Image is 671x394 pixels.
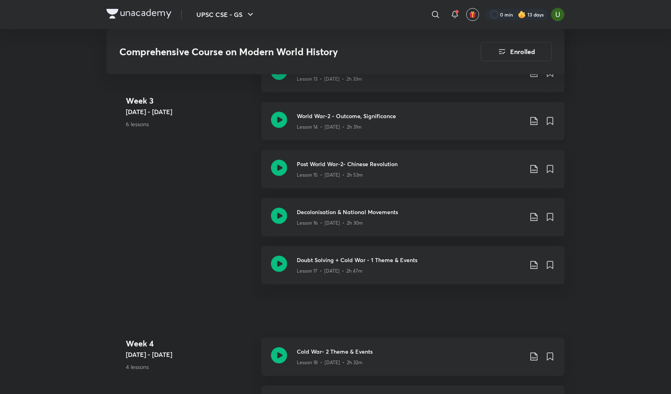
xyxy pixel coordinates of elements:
h5: [DATE] - [DATE] [126,107,255,117]
a: Post World War-2- Chinese RevolutionLesson 15 • [DATE] • 2h 53m [261,150,565,198]
p: Lesson 14 • [DATE] • 2h 31m [297,123,362,131]
p: Lesson 15 • [DATE] • 2h 53m [297,171,363,179]
a: World War-2 Theatres, ReasonsLesson 13 • [DATE] • 2h 33m [261,54,565,102]
p: Lesson 18 • [DATE] • 2h 32m [297,359,363,366]
p: 6 lessons [126,120,255,128]
h3: Doubt Solving + Cold War - 1 Theme & Events [297,256,523,264]
a: Company Logo [106,9,171,21]
a: Decolonisation & National MovementsLesson 16 • [DATE] • 2h 30m [261,198,565,246]
button: avatar [466,8,479,21]
img: avatar [469,11,476,18]
p: Lesson 17 • [DATE] • 2h 47m [297,267,363,275]
a: World War-2 - Outcome, SignificanceLesson 14 • [DATE] • 2h 31m [261,102,565,150]
button: Enrolled [481,42,552,61]
h3: World War-2 - Outcome, Significance [297,112,523,120]
h3: Decolonisation & National Movements [297,208,523,216]
button: UPSC CSE - GS [192,6,260,23]
img: Company Logo [106,9,171,19]
p: 4 lessons [126,363,255,371]
p: Lesson 16 • [DATE] • 2h 30m [297,219,363,227]
a: Doubt Solving + Cold War - 1 Theme & EventsLesson 17 • [DATE] • 2h 47m [261,246,565,294]
h3: Comprehensive Course on Modern World History [119,46,435,58]
h3: Post World War-2- Chinese Revolution [297,160,523,168]
img: streak [518,10,526,19]
a: Cold War- 2 Theme & EventsLesson 18 • [DATE] • 2h 32m [261,338,565,386]
img: Aishwary Kumar [551,8,565,21]
h5: [DATE] - [DATE] [126,350,255,359]
h3: Cold War- 2 Theme & Events [297,347,523,356]
p: Lesson 13 • [DATE] • 2h 33m [297,75,362,83]
h4: Week 3 [126,95,255,107]
h4: Week 4 [126,338,255,350]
